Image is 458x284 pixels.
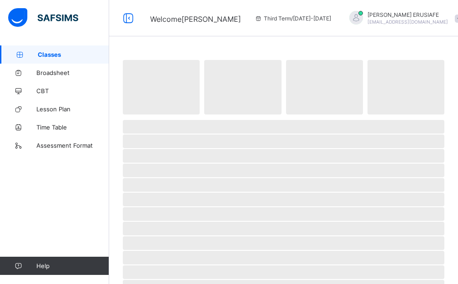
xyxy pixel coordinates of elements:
[36,87,109,95] span: CBT
[367,19,448,25] span: [EMAIL_ADDRESS][DOMAIN_NAME]
[123,178,444,192] span: ‌
[204,60,281,115] span: ‌
[36,142,109,149] span: Assessment Format
[123,60,200,115] span: ‌
[8,8,78,27] img: safsims
[123,251,444,264] span: ‌
[286,60,363,115] span: ‌
[36,262,109,269] span: Help
[367,11,448,18] span: [PERSON_NAME] ERUSIAFE
[36,105,109,113] span: Lesson Plan
[36,124,109,131] span: Time Table
[255,15,331,22] span: session/term information
[150,15,241,24] span: Welcome [PERSON_NAME]
[123,135,444,148] span: ‌
[123,207,444,221] span: ‌
[38,51,109,58] span: Classes
[123,193,444,206] span: ‌
[123,265,444,279] span: ‌
[123,222,444,235] span: ‌
[123,149,444,163] span: ‌
[123,120,444,134] span: ‌
[123,236,444,250] span: ‌
[123,164,444,177] span: ‌
[36,69,109,76] span: Broadsheet
[367,60,444,115] span: ‌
